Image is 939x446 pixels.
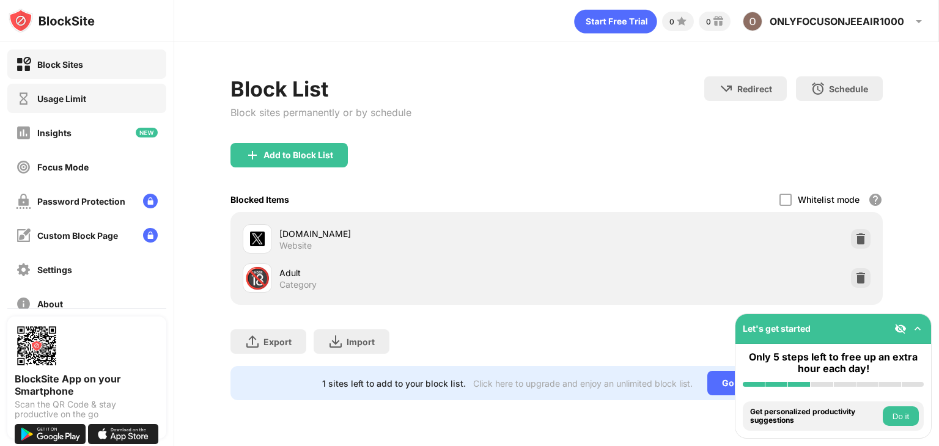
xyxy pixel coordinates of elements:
div: Add to Block List [263,150,333,160]
img: eye-not-visible.svg [894,323,907,335]
div: Insights [37,128,72,138]
img: about-off.svg [16,296,31,312]
img: block-on.svg [16,57,31,72]
img: favicons [250,232,265,246]
img: get-it-on-google-play.svg [15,424,86,444]
div: Block Sites [37,59,83,70]
div: Schedule [829,84,868,94]
div: Category [279,279,317,290]
div: [DOMAIN_NAME] [279,227,556,240]
div: 1 sites left to add to your block list. [322,378,466,389]
div: BlockSite App on your Smartphone [15,373,159,397]
div: ONLYFOCUSONJEEAIR1000 [770,15,904,27]
div: Only 5 steps left to free up an extra hour each day! [743,351,924,375]
img: reward-small.svg [711,14,726,29]
div: About [37,299,63,309]
img: download-on-the-app-store.svg [88,424,159,444]
img: ACg8ocLUgMRFzNUh-sqf4Hb44k7kIf3btTP61SjYauX9xIVOYMsl3g=s96-c [743,12,762,31]
div: Let's get started [743,323,811,334]
img: omni-setup-toggle.svg [911,323,924,335]
div: 0 [706,17,711,26]
div: Adult [279,266,556,279]
img: new-icon.svg [136,128,158,137]
div: Get personalized productivity suggestions [750,408,880,425]
div: Whitelist mode [798,194,860,205]
img: points-small.svg [674,14,689,29]
img: options-page-qr-code.png [15,324,59,368]
div: Usage Limit [37,93,86,104]
div: Block List [230,76,411,101]
div: Focus Mode [37,162,89,172]
img: insights-off.svg [16,125,31,141]
div: animation [574,9,657,34]
img: lock-menu.svg [143,228,158,243]
img: time-usage-off.svg [16,91,31,106]
img: password-protection-off.svg [16,194,31,209]
img: logo-blocksite.svg [9,9,95,33]
img: lock-menu.svg [143,194,158,208]
div: Block sites permanently or by schedule [230,106,411,119]
div: Password Protection [37,196,125,207]
div: Click here to upgrade and enjoy an unlimited block list. [473,378,693,389]
div: Settings [37,265,72,275]
div: Go Unlimited [707,371,791,395]
div: Import [347,337,375,347]
div: Custom Block Page [37,230,118,241]
img: settings-off.svg [16,262,31,277]
div: Blocked Items [230,194,289,205]
div: Scan the QR Code & stay productive on the go [15,400,159,419]
div: 0 [669,17,674,26]
img: customize-block-page-off.svg [16,228,31,243]
div: Website [279,240,312,251]
img: focus-off.svg [16,159,31,175]
button: Do it [883,406,919,426]
div: Export [263,337,292,347]
div: 🔞 [245,266,270,291]
div: Redirect [737,84,772,94]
